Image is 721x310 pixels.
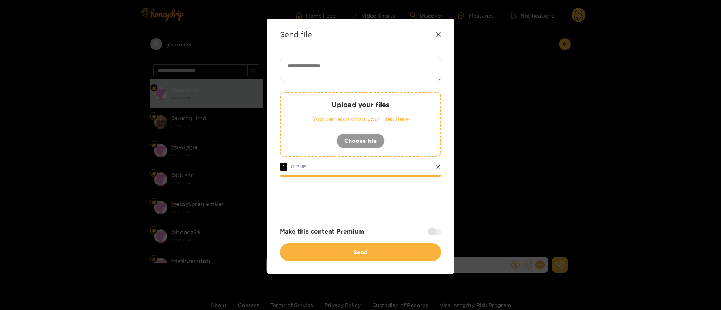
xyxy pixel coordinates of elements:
[296,115,425,123] p: You can also drop your files here
[280,227,364,236] strong: Make this content Premium
[280,30,312,39] strong: Send file
[291,164,306,169] span: 0.13 MB
[280,243,441,261] button: Send
[280,163,287,171] span: 1
[296,100,425,109] p: Upload your files
[336,133,385,148] button: Choose file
